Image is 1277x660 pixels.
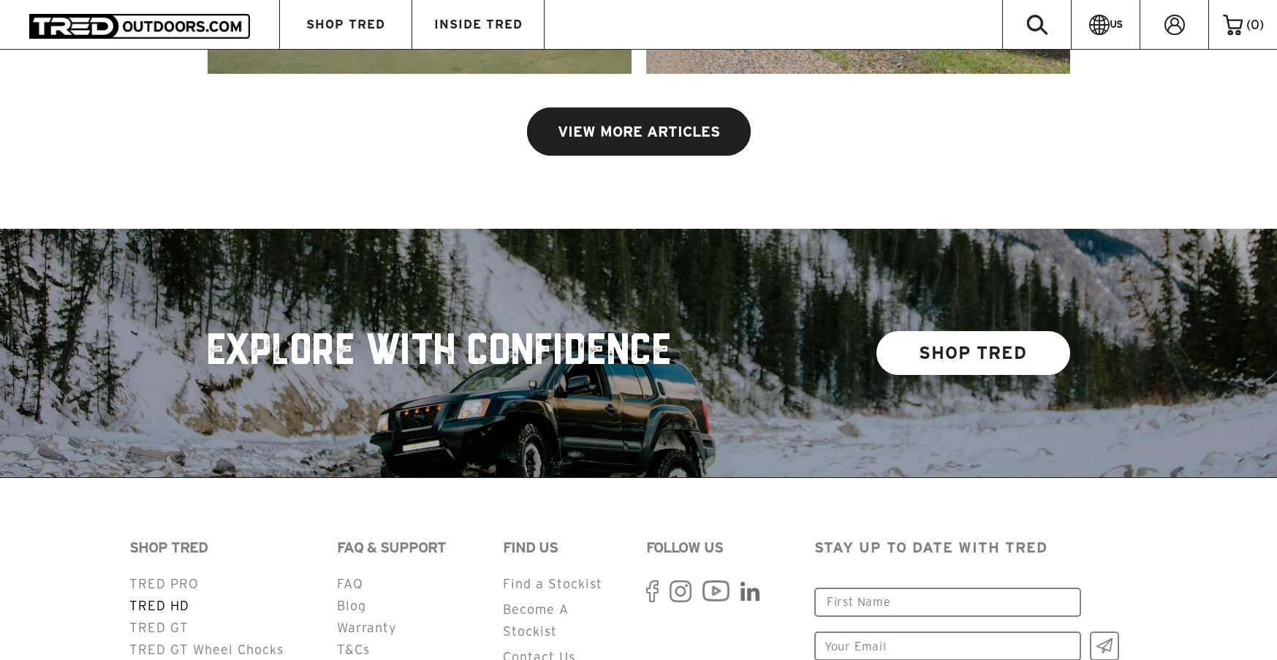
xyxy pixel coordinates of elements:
a: Become A Stockist [503,602,569,638]
a: Find a Stockist [503,577,602,591]
a: SHOP TRED [876,331,1070,375]
p: STAY UP TO DATE WITH TRED [814,536,1148,558]
input: First Name [814,588,1081,617]
h2: FIND US [503,536,624,558]
img: TRED Outdoors America [29,14,250,38]
a: VIEW MORE ARTICLES [527,107,751,156]
img: cart-icon [1223,15,1243,35]
a: FAQ [337,577,363,591]
span: INSIDE TRED [434,18,523,31]
a: T&Cs [337,642,370,656]
h2: FOLLOW US [646,536,768,558]
span: SHOP TRED [306,18,385,31]
a: Blog [337,599,366,612]
h2: EXPLORE WITH CONFIDENCE [208,327,673,379]
span: ( ) [1246,18,1264,31]
span: 0 [1251,18,1259,31]
a: TRED GT Wheel Chocks [129,642,284,656]
a: TRED HD [129,599,189,612]
h2: SHOP TRED [129,536,318,558]
a: TRED PRO [129,577,199,591]
a: Warranty [337,621,397,634]
a: TRED GT [129,621,189,634]
h2: FAQ & SUPPORT [337,536,484,558]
